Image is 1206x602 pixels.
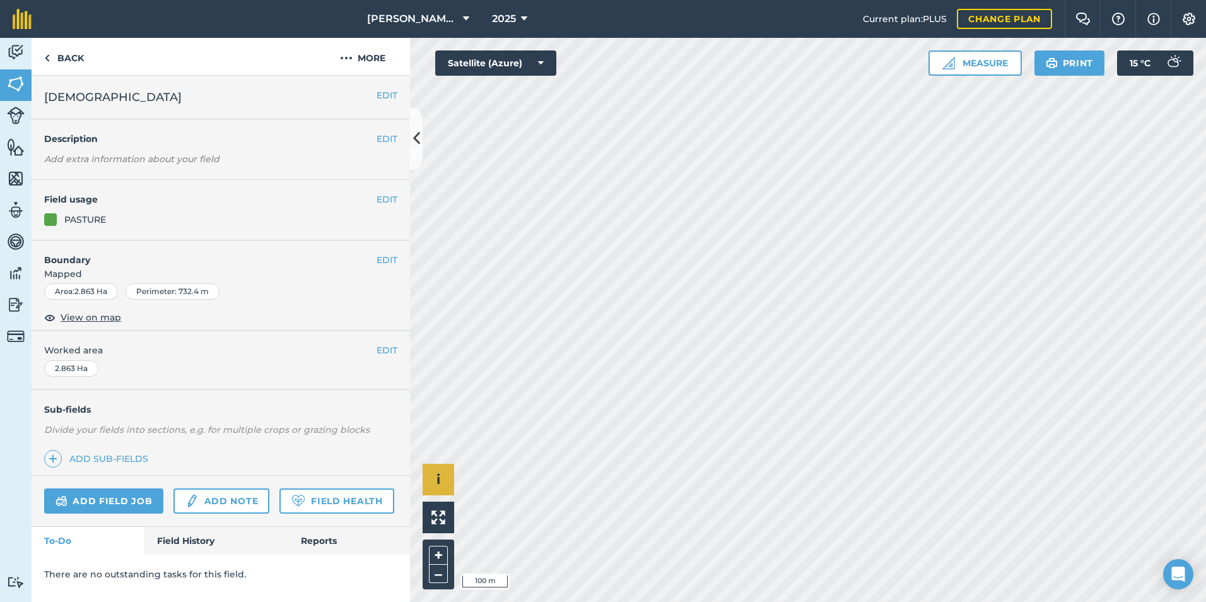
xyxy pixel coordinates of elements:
[44,132,397,146] h4: Description
[173,488,269,514] a: Add note
[32,38,97,75] a: Back
[44,310,121,325] button: View on map
[436,471,440,487] span: i
[863,12,947,26] span: Current plan : PLUS
[44,488,163,514] a: Add field job
[367,11,458,27] span: [PERSON_NAME] LTD
[1111,13,1126,25] img: A question mark icon
[7,107,25,124] img: svg+xml;base64,PD94bWwgdmVyc2lvbj0iMS4wIiBlbmNvZGluZz0idXRmLTgiPz4KPCEtLSBHZW5lcmF0b3I6IEFkb2JlIE...
[288,527,410,555] a: Reports
[423,464,454,495] button: i
[185,493,199,509] img: svg+xml;base64,PD94bWwgdmVyc2lvbj0iMS4wIiBlbmNvZGluZz0idXRmLTgiPz4KPCEtLSBHZW5lcmF0b3I6IEFkb2JlIE...
[44,153,220,165] em: Add extra information about your field
[1181,13,1197,25] img: A cog icon
[7,576,25,588] img: svg+xml;base64,PD94bWwgdmVyc2lvbj0iMS4wIiBlbmNvZGluZz0idXRmLTgiPz4KPCEtLSBHZW5lcmF0b3I6IEFkb2JlIE...
[7,328,25,345] img: svg+xml;base64,PD94bWwgdmVyc2lvbj0iMS4wIiBlbmNvZGluZz0idXRmLTgiPz4KPCEtLSBHZW5lcmF0b3I6IEFkb2JlIE...
[126,283,220,300] div: Perimeter : 732.4 m
[7,295,25,314] img: svg+xml;base64,PD94bWwgdmVyc2lvbj0iMS4wIiBlbmNvZGluZz0idXRmLTgiPz4KPCEtLSBHZW5lcmF0b3I6IEFkb2JlIE...
[49,451,57,466] img: svg+xml;base64,PHN2ZyB4bWxucz0iaHR0cDovL3d3dy53My5vcmcvMjAwMC9zdmciIHdpZHRoPSIxNCIgaGVpZ2h0PSIyNC...
[377,88,397,102] button: EDIT
[32,240,377,267] h4: Boundary
[32,527,144,555] a: To-Do
[56,493,67,509] img: svg+xml;base64,PD94bWwgdmVyc2lvbj0iMS4wIiBlbmNvZGluZz0idXRmLTgiPz4KPCEtLSBHZW5lcmF0b3I6IEFkb2JlIE...
[429,565,448,583] button: –
[44,88,182,106] span: [DEMOGRAPHIC_DATA]
[431,511,445,524] img: Four arrows, one pointing top left, one top right, one bottom right and the last bottom left
[279,488,394,514] a: Field Health
[7,264,25,283] img: svg+xml;base64,PD94bWwgdmVyc2lvbj0iMS4wIiBlbmNvZGluZz0idXRmLTgiPz4KPCEtLSBHZW5lcmF0b3I6IEFkb2JlIE...
[64,213,106,227] div: PASTURE
[32,403,410,416] h4: Sub-fields
[1147,11,1160,27] img: svg+xml;base64,PHN2ZyB4bWxucz0iaHR0cDovL3d3dy53My5vcmcvMjAwMC9zdmciIHdpZHRoPSIxNyIgaGVpZ2h0PSIxNy...
[7,43,25,62] img: svg+xml;base64,PD94bWwgdmVyc2lvbj0iMS4wIiBlbmNvZGluZz0idXRmLTgiPz4KPCEtLSBHZW5lcmF0b3I6IEFkb2JlIE...
[435,50,556,76] button: Satellite (Azure)
[492,11,516,27] span: 2025
[1130,50,1150,76] span: 15 ° C
[7,138,25,156] img: svg+xml;base64,PHN2ZyB4bWxucz0iaHR0cDovL3d3dy53My5vcmcvMjAwMC9zdmciIHdpZHRoPSI1NiIgaGVpZ2h0PSI2MC...
[44,283,118,300] div: Area : 2.863 Ha
[7,232,25,251] img: svg+xml;base64,PD94bWwgdmVyc2lvbj0iMS4wIiBlbmNvZGluZz0idXRmLTgiPz4KPCEtLSBHZW5lcmF0b3I6IEFkb2JlIE...
[7,74,25,93] img: svg+xml;base64,PHN2ZyB4bWxucz0iaHR0cDovL3d3dy53My5vcmcvMjAwMC9zdmciIHdpZHRoPSI1NiIgaGVpZ2h0PSI2MC...
[44,343,397,357] span: Worked area
[44,424,370,435] em: Divide your fields into sections, e.g. for multiple crops or grazing blocks
[32,267,410,281] span: Mapped
[377,253,397,267] button: EDIT
[13,9,32,29] img: fieldmargin Logo
[315,38,410,75] button: More
[1117,50,1193,76] button: 15 °C
[377,192,397,206] button: EDIT
[1046,56,1058,71] img: svg+xml;base64,PHN2ZyB4bWxucz0iaHR0cDovL3d3dy53My5vcmcvMjAwMC9zdmciIHdpZHRoPSIxOSIgaGVpZ2h0PSIyNC...
[377,132,397,146] button: EDIT
[1163,559,1193,589] div: Open Intercom Messenger
[44,310,56,325] img: svg+xml;base64,PHN2ZyB4bWxucz0iaHR0cDovL3d3dy53My5vcmcvMjAwMC9zdmciIHdpZHRoPSIxOCIgaGVpZ2h0PSIyNC...
[144,527,288,555] a: Field History
[1161,50,1186,76] img: svg+xml;base64,PD94bWwgdmVyc2lvbj0iMS4wIiBlbmNvZGluZz0idXRmLTgiPz4KPCEtLSBHZW5lcmF0b3I6IEFkb2JlIE...
[44,192,377,206] h4: Field usage
[957,9,1052,29] a: Change plan
[928,50,1022,76] button: Measure
[1034,50,1105,76] button: Print
[44,50,50,66] img: svg+xml;base64,PHN2ZyB4bWxucz0iaHR0cDovL3d3dy53My5vcmcvMjAwMC9zdmciIHdpZHRoPSI5IiBoZWlnaHQ9IjI0Ii...
[44,567,397,581] p: There are no outstanding tasks for this field.
[1075,13,1091,25] img: Two speech bubbles overlapping with the left bubble in the forefront
[942,57,955,69] img: Ruler icon
[429,546,448,565] button: +
[7,201,25,220] img: svg+xml;base64,PD94bWwgdmVyc2lvbj0iMS4wIiBlbmNvZGluZz0idXRmLTgiPz4KPCEtLSBHZW5lcmF0b3I6IEFkb2JlIE...
[7,169,25,188] img: svg+xml;base64,PHN2ZyB4bWxucz0iaHR0cDovL3d3dy53My5vcmcvMjAwMC9zdmciIHdpZHRoPSI1NiIgaGVpZ2h0PSI2MC...
[44,450,153,468] a: Add sub-fields
[61,310,121,324] span: View on map
[377,343,397,357] button: EDIT
[44,360,98,377] div: 2.863 Ha
[340,50,353,66] img: svg+xml;base64,PHN2ZyB4bWxucz0iaHR0cDovL3d3dy53My5vcmcvMjAwMC9zdmciIHdpZHRoPSIyMCIgaGVpZ2h0PSIyNC...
